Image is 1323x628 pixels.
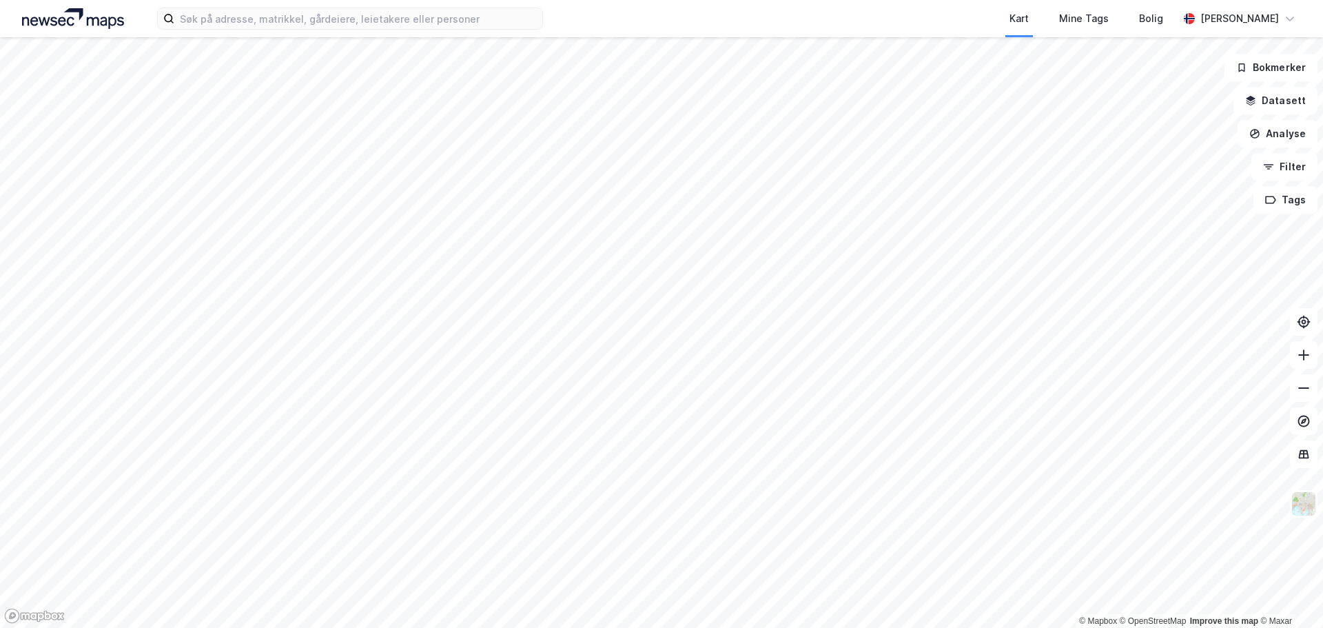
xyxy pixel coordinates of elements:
div: [PERSON_NAME] [1200,10,1279,27]
button: Filter [1251,153,1317,181]
iframe: Chat Widget [1254,562,1323,628]
button: Tags [1253,186,1317,214]
div: Bolig [1139,10,1163,27]
div: Kontrollprogram for chat [1254,562,1323,628]
a: Mapbox [1079,616,1117,626]
img: logo.a4113a55bc3d86da70a041830d287a7e.svg [22,8,124,29]
a: Mapbox homepage [4,608,65,624]
div: Mine Tags [1059,10,1109,27]
input: Søk på adresse, matrikkel, gårdeiere, leietakere eller personer [174,8,542,29]
div: Kart [1009,10,1029,27]
button: Bokmerker [1224,54,1317,81]
button: Datasett [1233,87,1317,114]
button: Analyse [1238,120,1317,148]
img: Z [1291,491,1317,517]
a: Improve this map [1190,616,1258,626]
a: OpenStreetMap [1120,616,1187,626]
